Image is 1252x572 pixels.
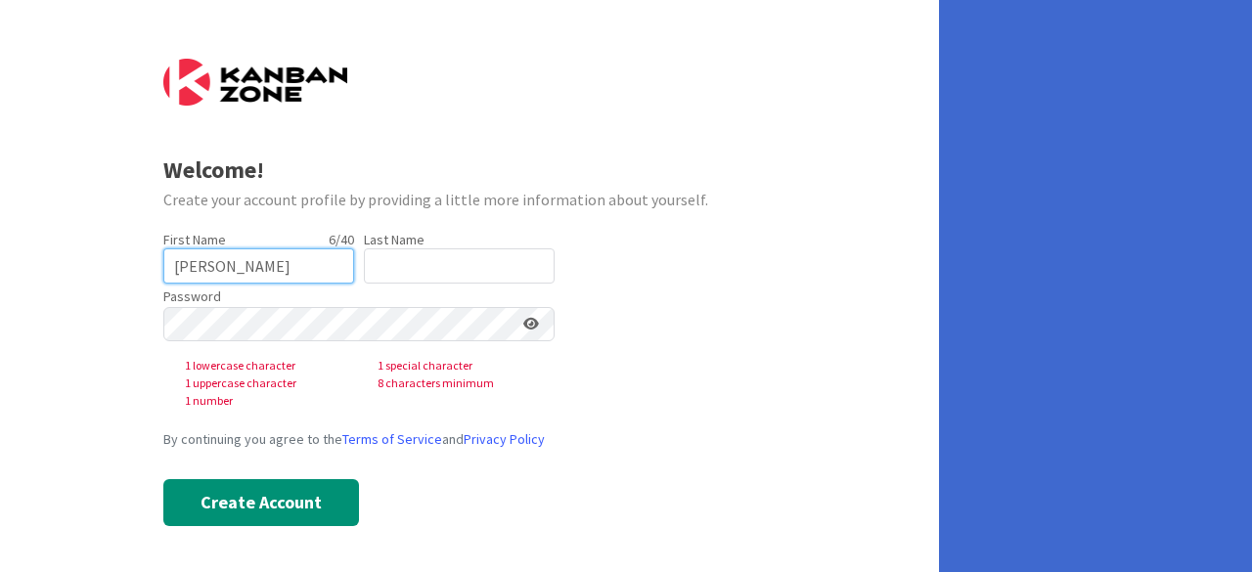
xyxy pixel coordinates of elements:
[169,374,362,392] span: 1 uppercase character
[232,231,354,248] div: 6 / 40
[169,392,362,410] span: 1 number
[163,59,347,106] img: Kanban Zone
[163,479,359,526] button: Create Account
[169,357,362,374] span: 1 lowercase character
[163,231,226,248] label: First Name
[163,286,221,307] label: Password
[342,430,442,448] a: Terms of Service
[163,153,777,188] div: Welcome!
[464,430,545,448] a: Privacy Policy
[362,357,555,374] span: 1 special character
[362,374,555,392] span: 8 characters minimum
[364,231,425,248] label: Last Name
[163,188,777,211] div: Create your account profile by providing a little more information about yourself.
[163,429,777,450] div: By continuing you agree to the and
